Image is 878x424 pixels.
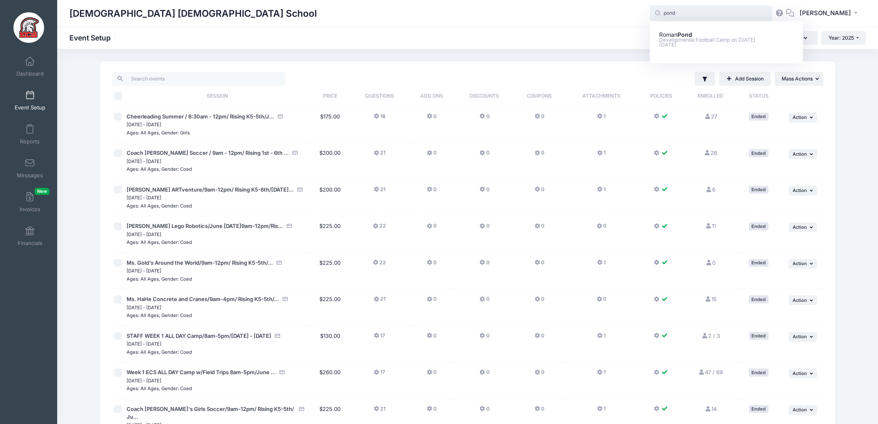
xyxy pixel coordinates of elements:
i: Accepting Credit Card Payments [277,114,283,119]
div: Ended [749,405,769,413]
button: 21 [374,149,386,161]
button: Mass Actions [775,72,823,86]
h1: [DEMOGRAPHIC_DATA] [DEMOGRAPHIC_DATA] School [69,4,317,23]
button: Action [789,149,817,159]
span: Action [793,407,807,413]
button: 1 [597,368,606,380]
button: 0 [479,259,489,271]
i: Accepting Credit Card Payments [286,223,292,229]
span: Event Setup [15,104,45,111]
a: 27 [704,113,717,120]
button: 0 [479,222,489,234]
div: Ended [749,222,769,230]
th: Coupons [514,86,565,107]
button: 0 [427,113,437,125]
i: Accepting Credit Card Payments [276,260,282,266]
button: 0 [427,332,437,344]
button: 1 [597,332,606,344]
button: 0 [535,405,544,417]
button: Action [789,186,817,196]
button: Year: 2025 [821,31,866,45]
small: Ages: All Ages, Gender: Coed [127,239,192,245]
button: 0 [479,295,489,307]
small: Ages: All Ages, Gender: Coed [127,276,192,282]
button: 0 [427,259,437,271]
small: Ages: All Ages, Gender: Coed [127,166,192,172]
td: $225.00 [310,216,350,253]
button: 1 [597,113,606,125]
button: 0 [535,295,544,307]
span: STAFF WEEK 1 ALL DAY Camp/8am-5pm/[DATE] - [DATE] [127,333,271,339]
button: 0 [535,332,544,344]
div: Ended [749,186,769,194]
i: Accepting Credit Card Payments [282,297,288,302]
small: [DATE] - [DATE] [127,305,161,310]
a: 15 [704,296,716,302]
small: Ages: All Ages, Gender: Coed [127,386,192,391]
small: [DATE] - [DATE] [127,122,161,127]
button: 0 [479,332,489,344]
a: Messages [11,154,49,183]
button: 0 [535,222,544,234]
button: 22 [373,259,386,271]
small: Ages: All Ages, Gender: Girls [127,130,190,136]
td: $175.00 [310,107,350,143]
a: Reports [11,120,49,149]
button: 0 [597,295,606,307]
p: [DATE] [659,41,794,49]
button: 17 [374,332,385,344]
button: 21 [374,295,386,307]
button: 1 [597,405,606,417]
button: 0 [479,368,489,380]
a: Add Session [719,72,771,86]
h1: Event Setup [69,33,118,42]
th: Session [125,86,310,107]
input: Search by First Name, Last Name, or Email... [650,5,772,22]
span: Invoices [20,206,40,213]
i: Accepting Credit Card Payments [299,406,305,412]
a: 14 [704,406,716,412]
button: 0 [427,222,437,234]
div: Ended [749,368,769,376]
td: $200.00 [310,143,350,180]
small: [DATE] - [DATE] [127,158,161,164]
button: 21 [374,186,386,198]
button: 1 [597,186,606,198]
i: Accepting Credit Card Payments [292,150,298,156]
span: Year: 2025 [829,35,854,41]
button: 0 [427,295,437,307]
button: 0 [479,186,489,198]
small: [DATE] - [DATE] [127,195,161,201]
input: Search events [112,72,285,86]
i: Accepting Credit Card Payments [279,370,285,375]
small: [DATE] - [DATE] [127,378,161,384]
span: Discounts [470,93,499,99]
small: Ages: All Ages, Gender: Coed [127,203,192,209]
span: Reports [20,138,40,145]
span: Ms. Gold's Around the World/9am-12pm/ Rising K5-5th/... [127,259,273,266]
small: [DATE] - [DATE] [127,341,161,347]
span: New [35,188,49,195]
span: Action [793,224,807,230]
span: Action [793,334,807,339]
th: Price [310,86,350,107]
button: Action [789,368,817,378]
span: Financials [18,240,42,247]
span: Ms. HaHe Concrete and Cranes/9am-4pm/ Rising K5-5th/... [127,296,279,302]
span: Action [793,187,807,193]
button: 0 [535,113,544,125]
i: Accepting Credit Card Payments [296,187,303,192]
span: Action [793,261,807,266]
button: 1 [597,259,606,271]
span: Dashboard [16,70,44,77]
span: [PERSON_NAME] ARTventure/9am-12pm/ Rising K5-6th/[DATE]... [127,186,294,193]
i: Accepting Credit Card Payments [274,333,281,339]
a: InvoicesNew [11,188,49,216]
th: Enrolled [684,86,737,107]
button: Action [789,222,817,232]
small: Ages: All Ages, Gender: Coed [127,349,192,355]
a: 6 [706,186,715,193]
button: 22 [373,222,386,234]
button: Action [789,332,817,342]
div: Ended [749,113,769,121]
